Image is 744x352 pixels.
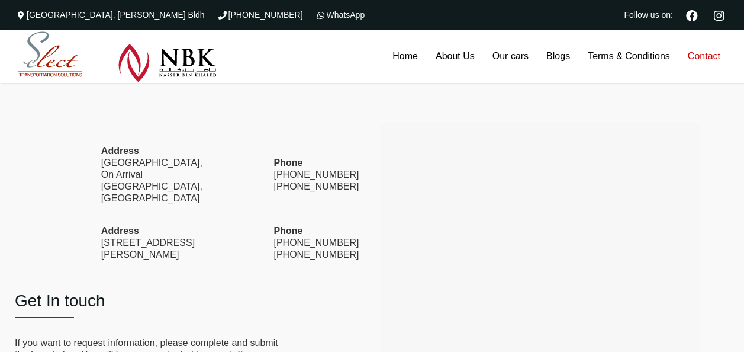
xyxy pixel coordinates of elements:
p: [GEOGRAPHIC_DATA], On Arrival [GEOGRAPHIC_DATA], [GEOGRAPHIC_DATA] [101,145,170,204]
h2: Get In touch [15,291,342,311]
img: Select Rent a Car [18,31,217,82]
a: Blogs [537,30,579,83]
a: Terms & Conditions [579,30,679,83]
a: Facebook [681,8,703,21]
a: Contact [679,30,729,83]
strong: Address [101,226,139,236]
strong: Phone [273,158,302,168]
a: Home [384,30,427,83]
p: [PHONE_NUMBER] [PHONE_NUMBER] [273,225,342,261]
p: [PHONE_NUMBER] [PHONE_NUMBER] [273,157,342,193]
a: Instagram [708,8,729,21]
p: [STREET_ADDRESS][PERSON_NAME] [101,225,170,261]
a: About Us [427,30,484,83]
strong: Phone [273,226,302,236]
a: [PHONE_NUMBER] [217,10,303,20]
a: Our cars [484,30,537,83]
a: WhatsApp [315,10,365,20]
strong: Address [101,146,139,156]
